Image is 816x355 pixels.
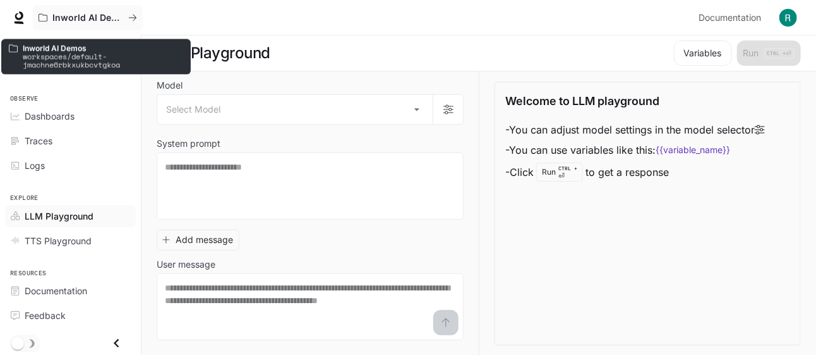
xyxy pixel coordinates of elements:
[779,9,797,27] img: User avatar
[157,260,215,269] p: User message
[699,10,761,26] span: Documentation
[166,103,220,116] span: Select Model
[33,5,143,30] button: All workspaces
[25,309,66,322] span: Feedback
[674,40,732,66] button: Variables
[52,13,123,23] p: Inworld AI Demos
[536,163,583,182] div: Run
[25,109,75,123] span: Dashboards
[558,165,577,172] p: CTRL +
[157,230,239,251] button: Add message
[776,5,801,30] button: User avatar
[505,140,765,160] li: - You can use variables like this:
[25,134,52,147] span: Traces
[505,160,765,184] li: - Click to get a response
[5,105,136,127] a: Dashboards
[5,280,136,302] a: Documentation
[157,40,270,66] h1: LLM Playground
[157,139,220,148] p: System prompt
[656,144,730,156] code: {{variable_name}}
[25,209,93,223] span: LLM Playground
[693,5,771,30] a: Documentation
[157,81,183,90] p: Model
[25,234,92,247] span: TTS Playground
[25,159,45,172] span: Logs
[5,230,136,252] a: TTS Playground
[5,130,136,152] a: Traces
[505,120,765,140] li: - You can adjust model settings in the model selector
[25,284,87,297] span: Documentation
[23,44,183,53] p: Inworld AI Demos
[558,165,577,180] p: ⏎
[157,95,433,124] div: Select Model
[5,154,136,177] a: Logs
[5,205,136,227] a: LLM Playground
[11,336,24,350] span: Dark mode toggle
[505,92,659,109] p: Welcome to LLM playground
[5,304,136,327] a: Feedback
[23,53,183,69] p: workspaces/default-jmachne6rbkxukbcvtgkoa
